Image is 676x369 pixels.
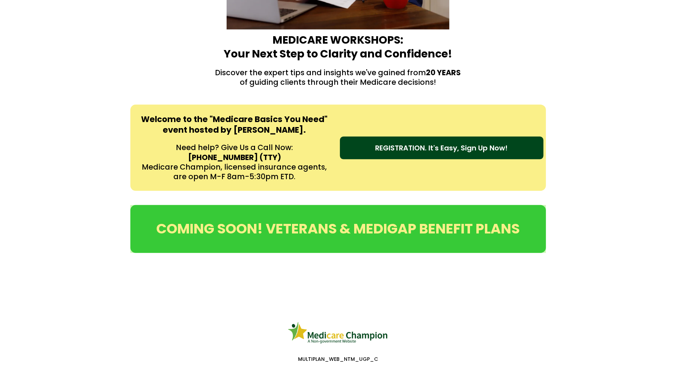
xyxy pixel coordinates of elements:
span: REGISTRATION. It's Easy, Sign Up Now! [375,143,508,153]
strong: 20 YEARS [426,67,461,78]
strong: Welcome to the "Medicare Basics You Need" event hosted by [PERSON_NAME]. [141,114,328,136]
strong: [PHONE_NUMBER] (TTY) [188,152,281,163]
p: Discover the expert tips and insights we've gained from [132,68,544,77]
p: of guiding clients through their Medicare decisions! [132,77,544,87]
span: COMING SOON! VETERANS & MEDIGAP BENEFIT PLANS [156,219,520,238]
strong: MEDICARE WORKSHOPS: [273,32,404,48]
p: Medicare Champion, licensed insurance agents, are open M-F 8am-5:30pm ETD. [140,162,329,182]
strong: Your Next Step to Clarity and Confidence! [224,46,452,61]
p: Need help? Give Us a Call Now: [140,143,329,152]
a: REGISTRATION. It's Easy, Sign Up Now! [340,137,543,159]
p: MULTIPLAN_WEB_NTM_UGP_C [134,356,542,362]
